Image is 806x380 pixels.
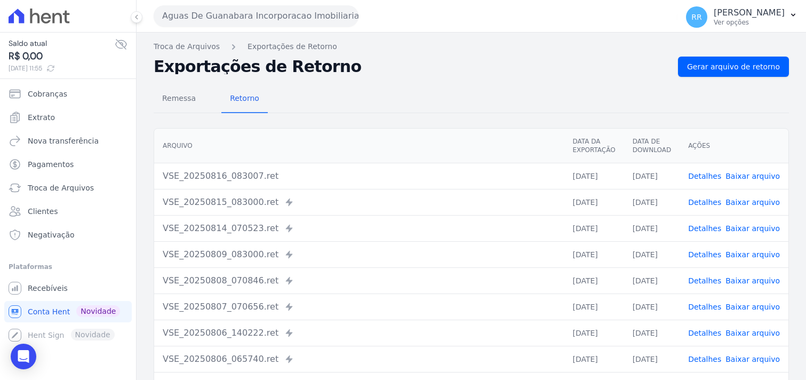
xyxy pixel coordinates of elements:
span: RR [691,13,701,21]
span: Recebíveis [28,283,68,294]
td: [DATE] [564,294,624,320]
a: Recebíveis [4,278,132,299]
td: [DATE] [624,241,680,267]
div: Plataformas [9,260,127,273]
td: [DATE] [624,346,680,372]
span: Conta Hent [28,306,70,317]
a: Detalhes [688,198,721,207]
span: Extrato [28,112,55,123]
span: Nova transferência [28,136,99,146]
a: Baixar arquivo [725,172,780,180]
a: Detalhes [688,329,721,337]
a: Baixar arquivo [725,198,780,207]
a: Cobranças [4,83,132,105]
a: Detalhes [688,172,721,180]
th: Data de Download [624,129,680,163]
button: Aguas De Guanabara Incorporacao Imobiliaria SPE LTDA [154,5,358,27]
a: Detalhes [688,303,721,311]
div: VSE_20250814_070523.ret [163,222,555,235]
a: Baixar arquivo [725,355,780,363]
a: Baixar arquivo [725,250,780,259]
h2: Exportações de Retorno [154,59,669,74]
span: Retorno [224,88,266,109]
a: Detalhes [688,250,721,259]
div: VSE_20250808_070846.ret [163,274,555,287]
td: [DATE] [624,267,680,294]
a: Baixar arquivo [725,303,780,311]
a: Baixar arquivo [725,329,780,337]
a: Exportações de Retorno [248,41,337,52]
td: [DATE] [564,320,624,346]
span: Troca de Arquivos [28,183,94,193]
div: Open Intercom Messenger [11,344,36,369]
td: [DATE] [624,215,680,241]
th: Arquivo [154,129,564,163]
p: Ver opções [714,18,785,27]
span: Pagamentos [28,159,74,170]
a: Pagamentos [4,154,132,175]
div: VSE_20250806_140222.ret [163,327,555,339]
a: Baixar arquivo [725,224,780,233]
td: [DATE] [624,189,680,215]
span: Novidade [76,305,120,317]
td: [DATE] [624,163,680,189]
div: VSE_20250815_083000.ret [163,196,555,209]
td: [DATE] [564,189,624,215]
td: [DATE] [624,294,680,320]
td: [DATE] [564,267,624,294]
span: Gerar arquivo de retorno [687,61,780,72]
td: [DATE] [564,215,624,241]
a: Extrato [4,107,132,128]
div: VSE_20250806_065740.ret [163,353,555,366]
p: [PERSON_NAME] [714,7,785,18]
span: R$ 0,00 [9,49,115,64]
a: Troca de Arquivos [4,177,132,199]
a: Detalhes [688,355,721,363]
nav: Breadcrumb [154,41,789,52]
a: Troca de Arquivos [154,41,220,52]
a: Detalhes [688,276,721,285]
span: Clientes [28,206,58,217]
td: [DATE] [564,163,624,189]
a: Baixar arquivo [725,276,780,285]
th: Data da Exportação [564,129,624,163]
a: Nova transferência [4,130,132,152]
span: Saldo atual [9,38,115,49]
th: Ações [680,129,788,163]
a: Negativação [4,224,132,246]
span: Negativação [28,229,75,240]
a: Conta Hent Novidade [4,301,132,322]
a: Clientes [4,201,132,222]
a: Detalhes [688,224,721,233]
a: Gerar arquivo de retorno [678,57,789,77]
td: [DATE] [624,320,680,346]
div: VSE_20250816_083007.ret [163,170,555,183]
td: [DATE] [564,241,624,267]
span: [DATE] 11:55 [9,64,115,73]
td: [DATE] [564,346,624,372]
div: VSE_20250807_070656.ret [163,300,555,313]
div: VSE_20250809_083000.ret [163,248,555,261]
span: Remessa [156,88,202,109]
a: Remessa [154,85,204,113]
a: Retorno [221,85,268,113]
span: Cobranças [28,89,67,99]
button: RR [PERSON_NAME] Ver opções [677,2,806,32]
nav: Sidebar [9,83,127,346]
